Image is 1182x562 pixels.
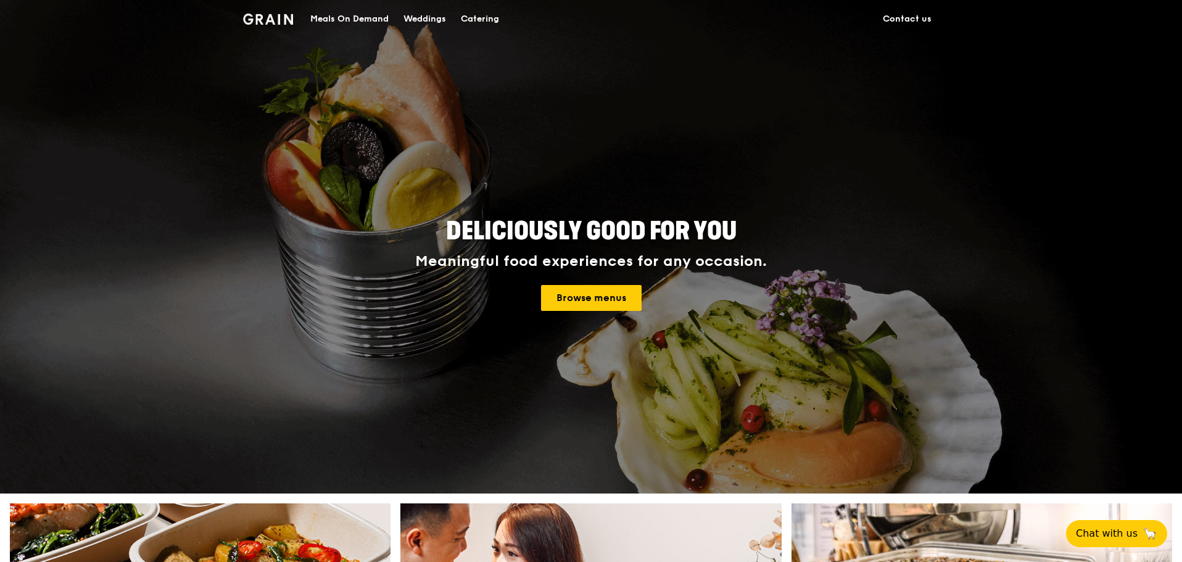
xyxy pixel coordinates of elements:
span: 🦙 [1143,526,1157,541]
a: Weddings [396,1,453,38]
a: Browse menus [541,285,642,311]
span: Chat with us [1076,526,1138,541]
div: Catering [461,1,499,38]
div: Weddings [403,1,446,38]
span: Deliciously good for you [446,217,737,246]
div: Meals On Demand [310,1,389,38]
button: Chat with us🦙 [1066,520,1167,547]
img: Grain [243,14,293,25]
a: Contact us [875,1,939,38]
a: Catering [453,1,506,38]
div: Meaningful food experiences for any occasion. [369,253,813,270]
